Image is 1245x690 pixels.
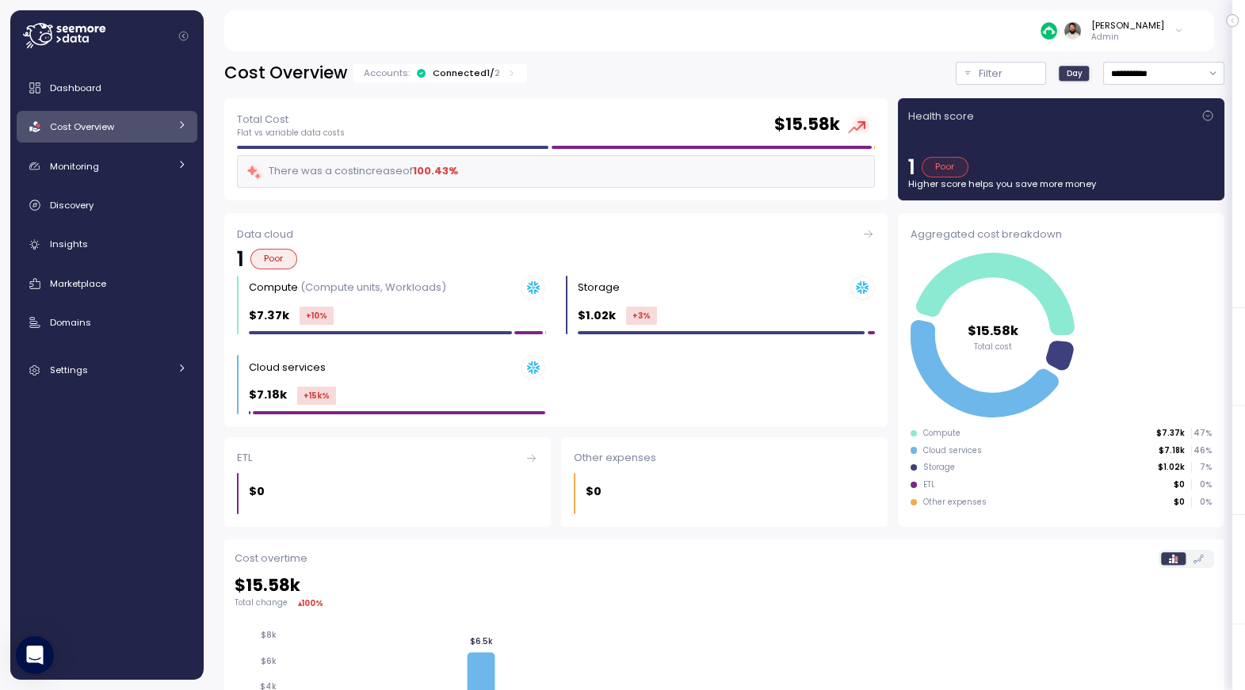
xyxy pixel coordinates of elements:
p: 0 % [1192,479,1211,490]
div: +3 % [626,307,657,325]
a: Monitoring [17,151,197,182]
span: Domains [50,316,91,329]
div: 100 % [302,597,323,609]
p: (Compute units, Workloads) [300,280,446,295]
tspan: $15.58k [968,321,1019,339]
div: Other expenses [574,450,875,466]
div: Cloud services [923,445,982,456]
p: Filter [979,66,1002,82]
p: $1.02k [578,307,616,325]
a: Dashboard [17,72,197,104]
p: $0 [249,482,265,501]
div: Compute [923,428,960,439]
div: Data cloud [237,227,875,242]
p: $7.37k [1156,428,1185,439]
button: Collapse navigation [174,30,193,42]
p: Flat vs variable data costs [237,128,345,139]
div: Aggregated cost breakdown [911,227,1212,242]
div: Poor [250,249,297,269]
div: Open Intercom Messenger [16,636,54,674]
p: 0 % [1192,497,1211,508]
p: $1.02k [1158,462,1185,473]
a: Settings [17,354,197,386]
span: Day [1067,67,1083,79]
a: ETL$0 [224,437,551,527]
div: ETL [923,479,935,490]
p: 46 % [1192,445,1211,456]
span: Settings [50,364,88,376]
tspan: Total cost [974,341,1012,351]
p: Total change [235,597,288,608]
div: Other expenses [923,497,987,508]
p: $7.18k [249,386,287,404]
div: +15k % [297,387,336,405]
p: Total Cost [237,112,345,128]
img: ACg8ocLskjvUhBDgxtSFCRx4ztb74ewwa1VrVEuDBD_Ho1mrTsQB-QE=s96-c [1064,22,1081,39]
p: Accounts: [364,67,410,79]
tspan: $8k [261,630,277,640]
div: There was a cost increase of [246,162,458,181]
a: Insights [17,229,197,261]
p: Admin [1091,32,1164,43]
p: 47 % [1192,428,1211,439]
p: $7.37k [249,307,289,325]
button: Filter [956,62,1046,85]
a: Data cloud1PoorCompute (Compute units, Workloads)$7.37k+10%Storage $1.02k+3%Cloud services $7.18k... [224,213,888,427]
h2: Cost Overview [224,62,347,85]
a: Discovery [17,189,197,221]
a: Marketplace [17,268,197,299]
span: Cost Overview [50,120,114,133]
h2: $ 15.58k [235,574,1214,597]
div: Connected 1 / [433,67,500,79]
p: $0 [1174,479,1185,490]
a: Cost Overview [17,111,197,143]
p: $7.18k [1159,445,1185,456]
div: ▴ [298,597,323,609]
p: 1 [908,157,915,177]
p: Health score [908,109,974,124]
div: [PERSON_NAME] [1091,19,1164,32]
p: 1 [237,249,244,269]
div: 100.43 % [413,163,458,179]
div: ETL [237,450,538,466]
div: Cloud services [249,360,326,375]
p: $0 [586,482,601,501]
p: Higher score helps you save more money [908,177,1214,190]
p: Cost overtime [235,551,307,566]
div: Storage [923,462,955,473]
span: Insights [50,238,88,250]
span: Monitoring [50,160,99,173]
h2: $ 15.58k [774,113,840,136]
tspan: $6k [261,656,277,666]
p: 2 [495,67,500,79]
a: Domains [17,307,197,338]
div: Accounts:Connected1/2 [353,64,527,82]
p: $0 [1174,497,1185,508]
div: Compute [249,280,446,295]
div: Storage [578,280,620,295]
p: 7 % [1192,462,1211,473]
tspan: $6.5k [470,635,493,646]
span: Marketplace [50,277,106,290]
span: Dashboard [50,82,101,94]
div: +10 % [300,307,334,325]
span: Discovery [50,199,94,212]
img: 687cba7b7af778e9efcde14e.PNG [1041,22,1057,39]
div: Poor [922,157,968,177]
